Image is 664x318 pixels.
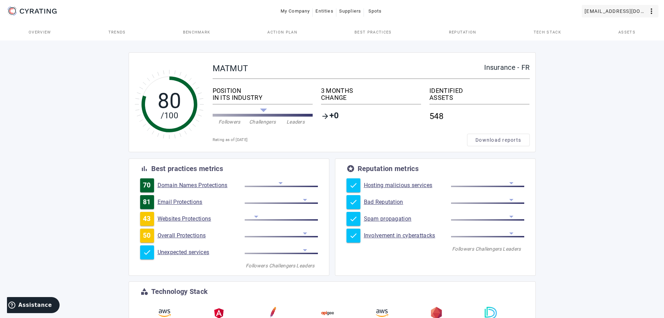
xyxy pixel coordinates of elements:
[339,6,361,17] span: Suppliers
[647,7,656,15] mat-icon: more_vert
[143,182,151,189] span: 70
[449,30,476,34] span: Reputation
[140,164,148,173] mat-icon: bar_chart
[29,30,51,34] span: Overview
[143,199,151,206] span: 81
[368,6,382,17] span: Spots
[143,232,151,239] span: 50
[467,134,530,146] button: Download reports
[315,6,333,17] span: Entities
[158,249,245,256] a: Unexpected services
[354,30,391,34] span: Best practices
[582,5,658,17] button: [EMAIL_ADDRESS][DOMAIN_NAME]
[108,30,126,34] span: Trends
[346,164,355,173] mat-icon: stars
[213,64,484,73] div: MATMUT
[364,199,451,206] a: Bad Reputation
[475,136,521,143] span: Download reports
[329,112,339,120] span: +0
[143,215,151,222] span: 43
[20,9,57,14] g: CYRATING
[160,111,178,120] tspan: /100
[349,215,358,223] mat-icon: check
[618,30,635,34] span: Assets
[279,118,312,125] div: Leaders
[475,245,500,252] div: Challengers
[151,288,208,295] div: Technology Stack
[321,112,329,120] mat-icon: arrow_forward
[313,5,336,17] button: Entities
[7,297,60,315] iframe: Ouvre un widget dans lequel vous pouvez trouver plus d’informations
[534,30,561,34] span: Tech Stack
[484,64,529,71] div: Insurance - FR
[183,30,211,34] span: Benchmark
[245,262,269,269] div: Followers
[321,94,421,101] div: CHANGE
[213,136,467,143] div: Rating as of [DATE]
[246,118,279,125] div: Challengers
[429,107,529,125] div: 548
[267,30,297,34] span: Action Plan
[213,87,313,94] div: POSITION
[157,88,181,113] tspan: 80
[281,6,310,17] span: My Company
[158,199,245,206] a: Email Protections
[349,181,358,190] mat-icon: check
[500,245,524,252] div: Leaders
[585,6,647,17] span: [EMAIL_ADDRESS][DOMAIN_NAME]
[151,165,223,172] div: Best practices metrics
[140,287,148,296] mat-icon: category
[213,118,246,125] div: Followers
[321,87,421,94] div: 3 MONTHS
[213,94,313,101] div: IN ITS INDUSTRY
[349,231,358,240] mat-icon: check
[269,262,293,269] div: Challengers
[358,165,419,172] div: Reputation metrics
[364,182,451,189] a: Hosting malicious services
[364,232,451,239] a: Involvement in cyberattacks
[429,94,529,101] div: ASSETS
[158,215,245,222] a: Websites Protections
[364,5,386,17] button: Spots
[143,248,151,257] mat-icon: check
[451,245,475,252] div: Followers
[293,262,318,269] div: Leaders
[349,198,358,206] mat-icon: check
[278,5,313,17] button: My Company
[429,87,529,94] div: IDENTIFIED
[336,5,364,17] button: Suppliers
[158,182,245,189] a: Domain Names Protections
[158,232,245,239] a: Overall Protections
[364,215,451,222] a: Spam propagation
